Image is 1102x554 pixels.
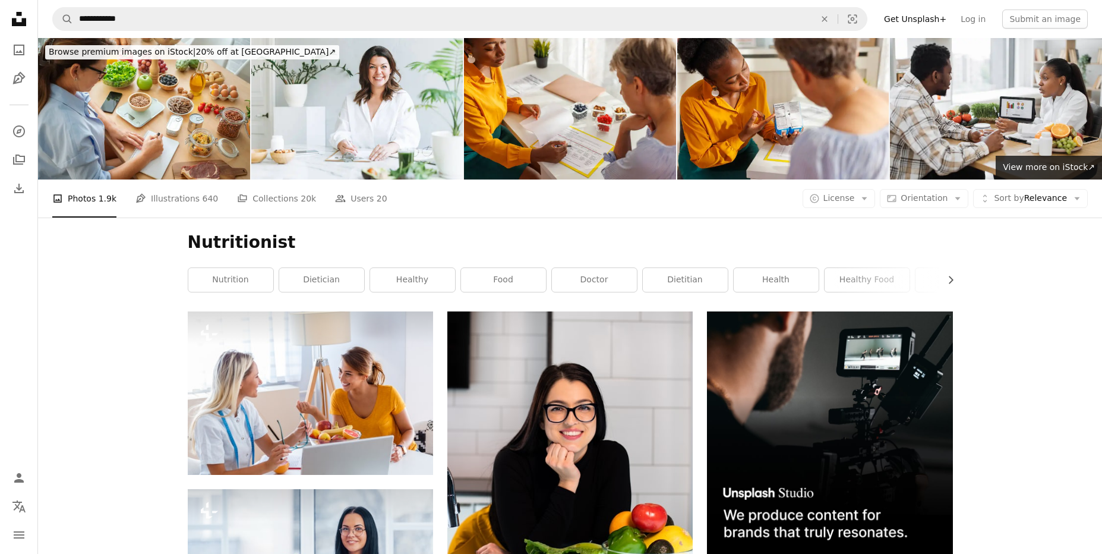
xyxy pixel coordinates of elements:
a: Doctor nutritionist, dietician and female patient on consultation in the office. Female nutrition... [188,388,433,398]
img: Young Smiling Brunette Woman Doctor Nutritionist Plus Size In White Shirt Working At Laptop [251,38,463,180]
a: dietitian [643,268,728,292]
form: Find visuals sitewide [52,7,867,31]
a: dietician [279,268,364,292]
button: Submit an image [1002,10,1088,29]
a: food [461,268,546,292]
button: Sort byRelevance [973,189,1088,208]
button: License [803,189,876,208]
a: Browse premium images on iStock|20% off at [GEOGRAPHIC_DATA]↗ [38,38,346,67]
a: Photos [7,38,31,62]
a: woman in black long sleeve shirt sitting on chair [447,460,693,471]
button: Language [7,495,31,518]
img: Black Nutritionist Explaining To Her Client Nutrition Labels [677,38,889,180]
h1: Nutritionist [188,232,953,253]
button: Visual search [838,8,867,30]
a: Illustrations 640 [135,180,218,218]
a: doctor [552,268,637,292]
button: Menu [7,523,31,547]
a: Explore [7,119,31,143]
button: Search Unsplash [53,8,73,30]
button: Clear [811,8,838,30]
button: scroll list to the right [940,268,953,292]
a: Collections [7,148,31,172]
span: 20% off at [GEOGRAPHIC_DATA] ↗ [49,47,336,56]
span: 20 [377,192,387,205]
a: health [734,268,819,292]
a: Download History [7,177,31,200]
img: Woman planning, writing weekly meals on a meal planner note pad [38,38,250,180]
a: Users 20 [335,180,387,218]
a: nutrition [188,268,273,292]
span: Orientation [901,193,948,203]
a: healthy food [825,268,910,292]
span: View more on iStock ↗ [1003,162,1095,172]
span: Sort by [994,193,1024,203]
button: Orientation [880,189,968,208]
a: Log in [953,10,993,29]
a: person [915,268,1000,292]
a: Collections 20k [237,180,316,218]
a: healthy [370,268,455,292]
img: Doctor nutritionist, dietician and female patient on consultation in the office. Female nutrition... [188,311,433,475]
span: 640 [203,192,219,205]
a: Log in / Sign up [7,466,31,490]
img: Berries May Help You Maintain or Lose Weight [464,38,676,180]
a: Get Unsplash+ [877,10,953,29]
a: View more on iStock↗ [996,156,1102,180]
span: License [823,193,855,203]
span: Browse premium images on iStock | [49,47,195,56]
span: 20k [301,192,316,205]
img: Expert in diet displaying client's data on tablet via graphs [890,38,1102,180]
span: Relevance [994,193,1067,204]
a: Illustrations [7,67,31,90]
